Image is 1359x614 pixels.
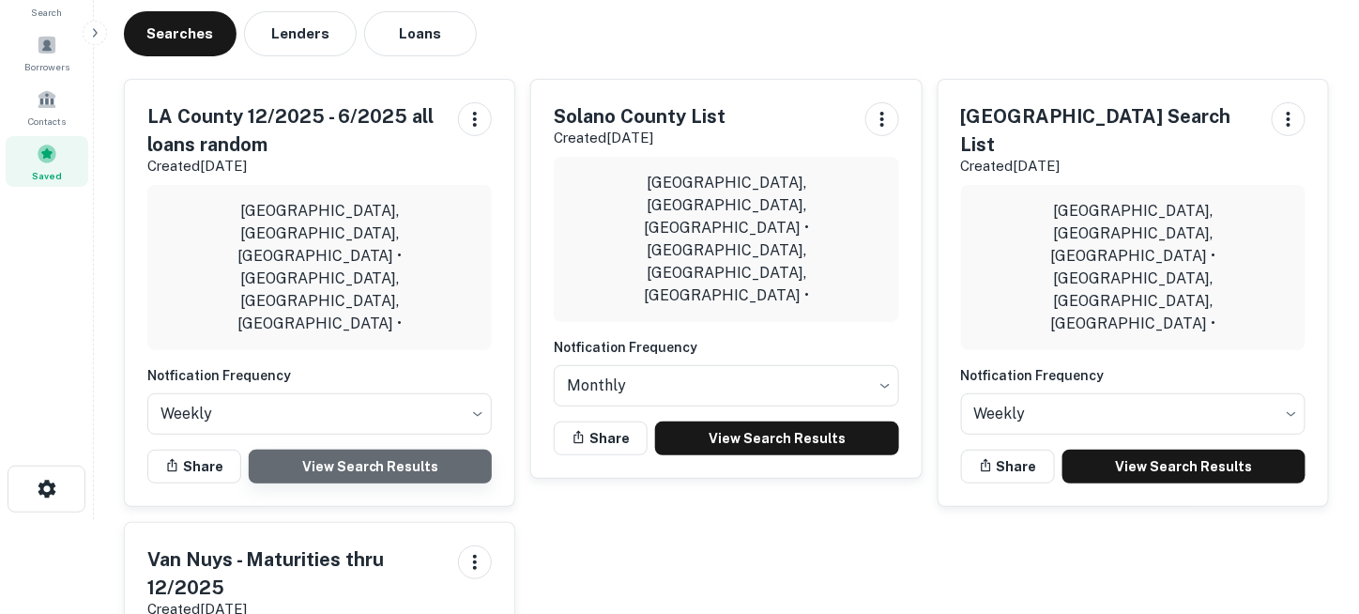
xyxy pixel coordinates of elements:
[244,11,357,56] button: Lenders
[32,5,63,20] span: Search
[24,59,69,74] span: Borrowers
[554,127,725,149] p: Created [DATE]
[32,168,62,183] span: Saved
[249,450,492,484] a: View Search Results
[6,27,88,78] a: Borrowers
[961,388,1306,440] div: Without label
[554,102,725,130] h5: Solano County List
[554,360,898,412] div: Without label
[147,388,492,440] div: Without label
[28,114,66,129] span: Contacts
[6,136,88,187] a: Saved
[554,422,648,455] button: Share
[147,155,443,177] p: Created [DATE]
[147,450,241,484] button: Share
[162,200,477,335] p: [GEOGRAPHIC_DATA], [GEOGRAPHIC_DATA], [GEOGRAPHIC_DATA] • [GEOGRAPHIC_DATA], [GEOGRAPHIC_DATA], [...
[1265,464,1359,554] iframe: Chat Widget
[1062,450,1306,484] a: View Search Results
[961,365,1306,386] h6: Notfication Frequency
[124,11,237,56] button: Searches
[961,155,1257,177] p: Created [DATE]
[554,337,898,358] h6: Notfication Frequency
[6,82,88,132] a: Contacts
[961,450,1055,484] button: Share
[569,172,883,307] p: [GEOGRAPHIC_DATA], [GEOGRAPHIC_DATA], [GEOGRAPHIC_DATA] • [GEOGRAPHIC_DATA], [GEOGRAPHIC_DATA], [...
[976,200,1290,335] p: [GEOGRAPHIC_DATA], [GEOGRAPHIC_DATA], [GEOGRAPHIC_DATA] • [GEOGRAPHIC_DATA], [GEOGRAPHIC_DATA], [...
[147,365,492,386] h6: Notfication Frequency
[655,422,898,455] a: View Search Results
[147,102,443,159] h5: LA County 12/2025 - 6/2025 all loans random
[147,545,443,602] h5: Van Nuys - Maturities thru 12/2025
[961,102,1257,159] h5: [GEOGRAPHIC_DATA] Search List
[364,11,477,56] button: Loans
